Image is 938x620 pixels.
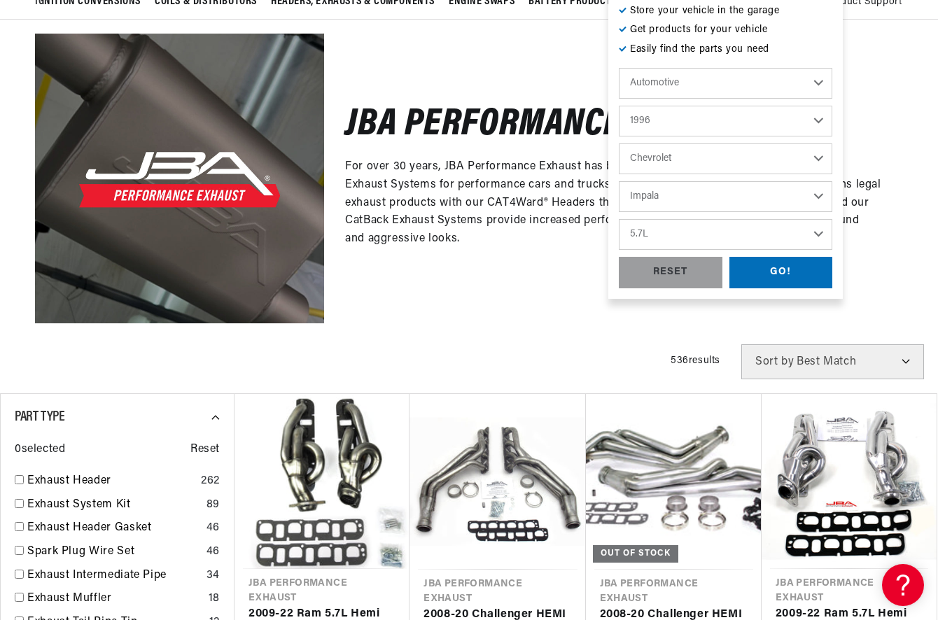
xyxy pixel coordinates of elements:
[35,34,324,323] img: JBA Performance Exhaust
[15,410,64,424] span: Part Type
[209,590,220,608] div: 18
[619,143,832,174] select: Make
[15,441,65,459] span: 0 selected
[619,257,722,288] div: RESET
[671,355,720,366] span: 536 results
[345,158,882,248] p: For over 30 years, JBA Performance Exhaust has been a leader in Stainless Steel Headers and Exhau...
[27,543,201,561] a: Spark Plug Wire Set
[619,219,832,250] select: Engine
[619,68,832,99] select: Ride Type
[619,181,832,212] select: Model
[755,356,794,367] span: Sort by
[27,567,201,585] a: Exhaust Intermediate Pipe
[619,106,832,136] select: Year
[729,257,833,288] div: GO!
[27,590,203,608] a: Exhaust Muffler
[27,472,195,491] a: Exhaust Header
[206,567,220,585] div: 34
[27,496,201,514] a: Exhaust System Kit
[206,496,220,514] div: 89
[619,42,832,57] p: Easily find the parts you need
[201,472,220,491] div: 262
[619,22,832,38] p: Get products for your vehicle
[206,519,220,537] div: 46
[741,344,924,379] select: Sort by
[206,543,220,561] div: 46
[345,109,758,142] h2: JBA Performance Exhaust
[27,519,201,537] a: Exhaust Header Gasket
[190,441,220,459] span: Reset
[619,3,832,19] p: Store your vehicle in the garage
